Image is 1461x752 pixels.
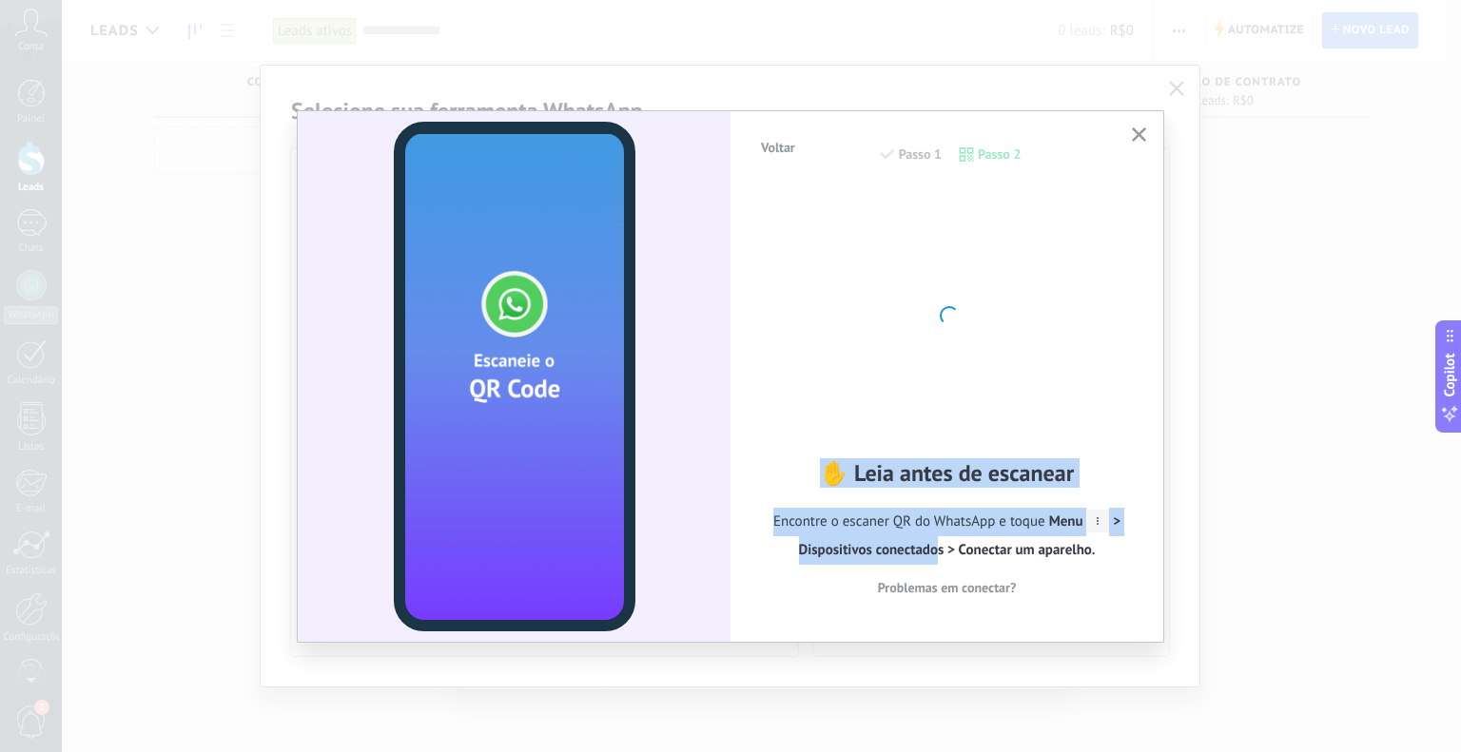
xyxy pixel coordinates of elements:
[759,573,1135,602] button: Problemas em conectar?
[761,141,795,154] span: Voltar
[752,133,804,162] button: Voltar
[1440,353,1459,396] span: Copilot
[1049,512,1110,530] span: Menu
[799,512,1120,559] span: > Dispositivos conectados > Conectar um aparelho.
[759,458,1135,488] h2: ✋ Leia antes de escanear
[759,508,1135,565] span: Encontre o escaner QR do WhatsApp e toque
[878,581,1017,594] span: Problemas em conectar?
